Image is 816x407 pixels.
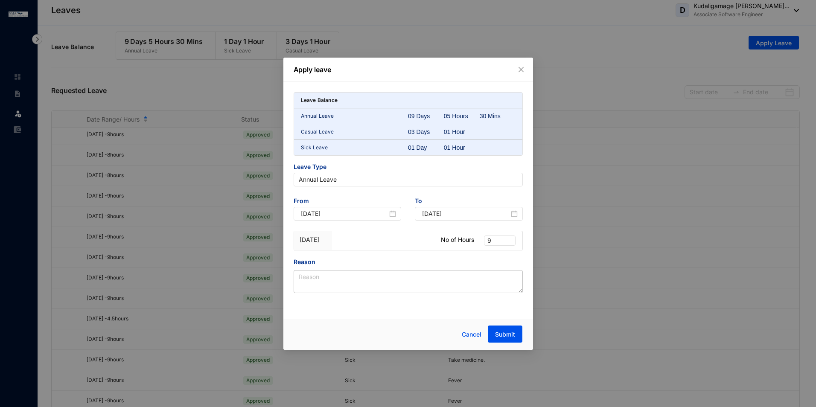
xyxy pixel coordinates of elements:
[301,209,388,218] input: Start Date
[294,64,523,75] p: Apply leave
[301,96,338,105] p: Leave Balance
[516,65,526,74] button: Close
[488,326,522,343] button: Submit
[441,235,474,244] p: No of Hours
[408,143,444,152] div: 01 Day
[294,197,402,207] span: From
[480,112,516,120] div: 30 Mins
[444,112,480,120] div: 05 Hours
[444,128,480,136] div: 01 Hour
[300,235,326,244] p: [DATE]
[462,330,481,339] span: Cancel
[301,143,408,152] p: Sick Leave
[495,330,515,339] span: Submit
[294,257,321,267] label: Reason
[518,66,525,73] span: close
[408,128,444,136] div: 03 Days
[294,163,523,173] span: Leave Type
[455,326,488,343] button: Cancel
[415,197,523,207] span: To
[301,128,408,136] p: Casual Leave
[294,270,523,293] textarea: Reason
[444,143,480,152] div: 01 Hour
[487,236,512,245] span: 9
[422,209,509,218] input: End Date
[299,173,518,186] span: Annual Leave
[408,112,444,120] div: 09 Days
[301,112,408,120] p: Annual Leave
